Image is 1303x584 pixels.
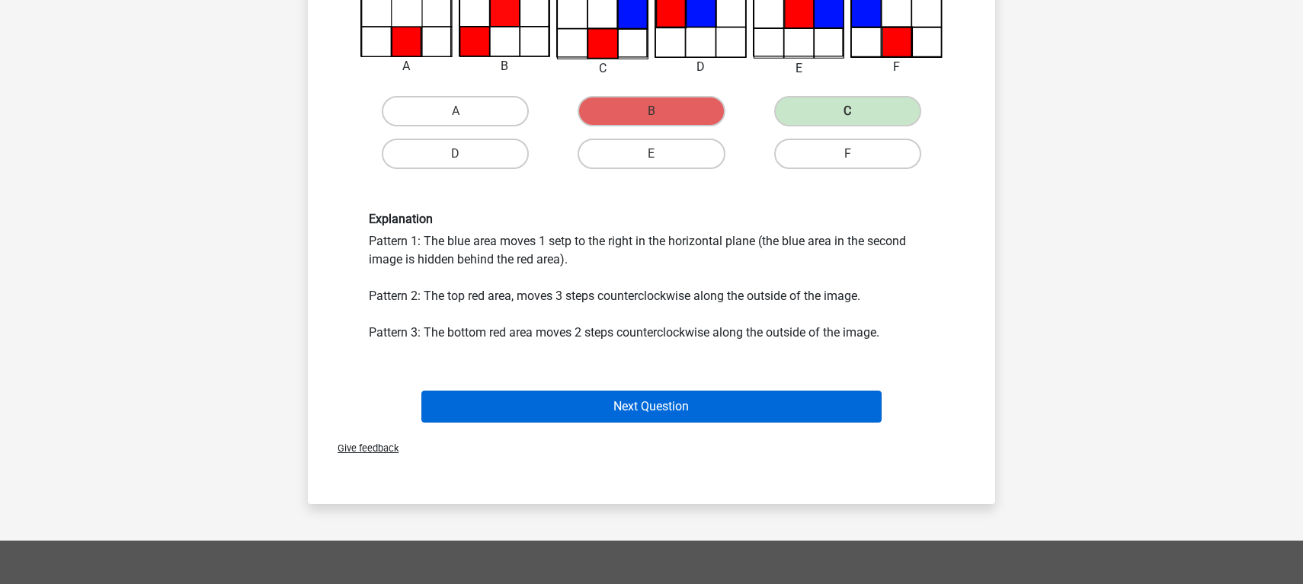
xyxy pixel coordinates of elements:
div: A [349,57,464,75]
div: F [839,58,954,76]
label: C [774,96,921,126]
h6: Explanation [369,212,934,226]
div: D [643,58,758,76]
div: B [447,57,562,75]
div: Pattern 1: The blue area moves 1 setp to the right in the horizontal plane (the blue area in the ... [357,212,946,342]
button: Next Question [421,391,882,423]
label: E [578,139,725,169]
div: E [741,59,856,78]
div: C [545,59,660,78]
span: Give feedback [325,442,399,454]
label: A [382,96,529,126]
label: D [382,139,529,169]
label: B [578,96,725,126]
label: F [774,139,921,169]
